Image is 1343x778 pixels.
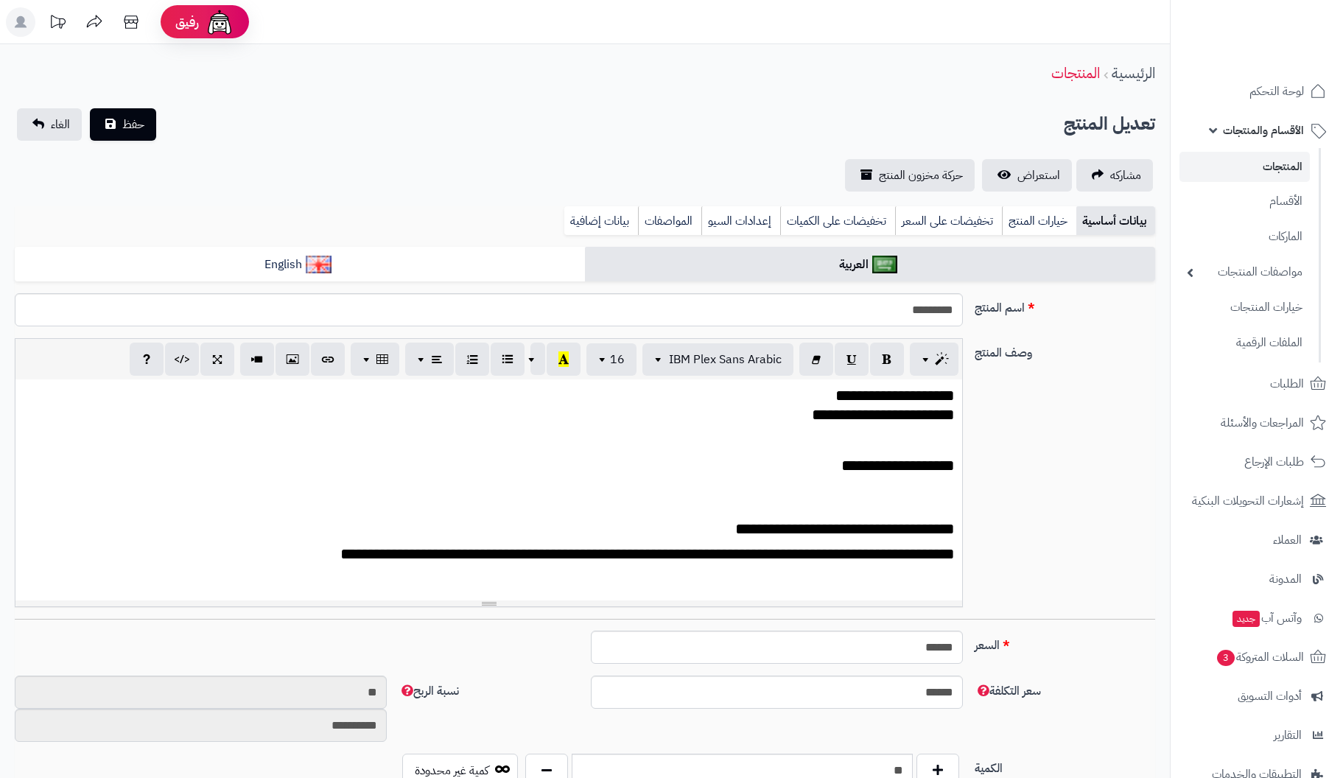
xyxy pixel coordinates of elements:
a: المنتجات [1051,62,1100,84]
span: الأقسام والمنتجات [1223,120,1304,141]
a: استعراض [982,159,1072,192]
span: 3 [1217,650,1235,666]
label: السعر [969,631,1161,654]
span: الطلبات [1270,374,1304,394]
span: مشاركه [1110,167,1141,184]
a: مشاركه [1076,159,1153,192]
a: خيارات المنتجات [1179,292,1310,323]
span: 16 [610,351,625,368]
h2: تعديل المنتج [1064,109,1155,139]
label: اسم المنتج [969,293,1161,317]
a: تحديثات المنصة [39,7,76,41]
label: الكمية [969,754,1161,777]
a: مواصفات المنتجات [1179,256,1310,288]
a: بيانات أساسية [1076,206,1155,236]
span: نسبة الربح [399,682,459,700]
a: تخفيضات على السعر [895,206,1002,236]
span: الغاء [51,116,70,133]
span: وآتس آب [1231,608,1302,628]
span: استعراض [1017,167,1060,184]
button: IBM Plex Sans Arabic [642,343,793,376]
a: English [15,247,585,283]
a: العربية [585,247,1155,283]
a: تخفيضات على الكميات [780,206,895,236]
a: الأقسام [1179,186,1310,217]
a: التقارير [1179,718,1334,753]
a: الماركات [1179,221,1310,253]
span: السلات المتروكة [1216,647,1304,667]
a: وآتس آبجديد [1179,600,1334,636]
span: أدوات التسويق [1238,686,1302,707]
img: العربية [872,256,898,273]
span: إشعارات التحويلات البنكية [1192,491,1304,511]
a: السلات المتروكة3 [1179,639,1334,675]
span: طلبات الإرجاع [1244,452,1304,472]
a: طلبات الإرجاع [1179,444,1334,480]
a: الرئيسية [1112,62,1155,84]
img: English [306,256,332,273]
a: بيانات إضافية [564,206,638,236]
a: إعدادات السيو [701,206,780,236]
a: المنتجات [1179,152,1310,182]
span: حركة مخزون المنتج [879,167,963,184]
span: التقارير [1274,725,1302,746]
span: المراجعات والأسئلة [1221,413,1304,433]
a: المدونة [1179,561,1334,597]
a: لوحة التحكم [1179,74,1334,109]
a: الطلبات [1179,366,1334,402]
a: أدوات التسويق [1179,679,1334,714]
span: العملاء [1273,530,1302,550]
a: المواصفات [638,206,701,236]
span: حفظ [122,116,144,133]
span: IBM Plex Sans Arabic [669,351,782,368]
a: العملاء [1179,522,1334,558]
a: المراجعات والأسئلة [1179,405,1334,441]
span: سعر التكلفة [975,682,1041,700]
button: 16 [586,343,637,376]
span: رفيق [175,13,199,31]
img: ai-face.png [205,7,234,37]
span: المدونة [1269,569,1302,589]
a: الغاء [17,108,82,141]
span: جديد [1232,611,1260,627]
span: لوحة التحكم [1249,81,1304,102]
a: خيارات المنتج [1002,206,1076,236]
a: حركة مخزون المنتج [845,159,975,192]
label: وصف المنتج [969,338,1161,362]
a: إشعارات التحويلات البنكية [1179,483,1334,519]
button: حفظ [90,108,156,141]
a: الملفات الرقمية [1179,327,1310,359]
